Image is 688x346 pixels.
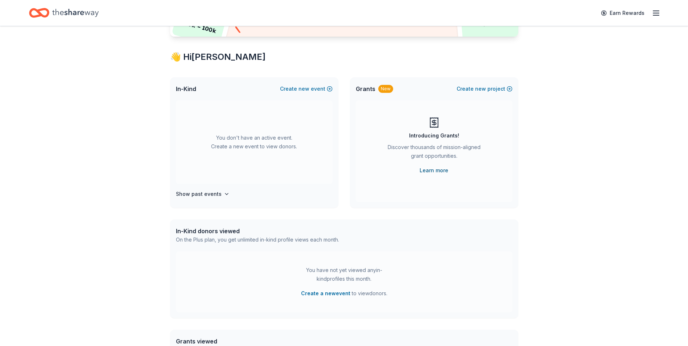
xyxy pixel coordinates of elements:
[356,85,375,93] span: Grants
[29,4,99,21] a: Home
[176,190,222,198] h4: Show past events
[170,51,518,63] div: 👋 Hi [PERSON_NAME]
[176,100,333,184] div: You don't have an active event. Create a new event to view donors.
[176,85,196,93] span: In-Kind
[420,166,448,175] a: Learn more
[301,289,350,298] button: Create a newevent
[176,235,339,244] div: On the Plus plan, you get unlimited in-kind profile views each month.
[301,289,387,298] span: to view donors .
[176,227,339,235] div: In-Kind donors viewed
[597,7,649,20] a: Earn Rewards
[457,85,512,93] button: Createnewproject
[280,85,333,93] button: Createnewevent
[475,85,486,93] span: new
[299,266,390,283] div: You have not yet viewed any in-kind profiles this month.
[298,85,309,93] span: new
[385,143,483,163] div: Discover thousands of mission-aligned grant opportunities.
[378,85,393,93] div: New
[176,337,317,346] div: Grants viewed
[176,190,230,198] button: Show past events
[409,131,459,140] div: Introducing Grants!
